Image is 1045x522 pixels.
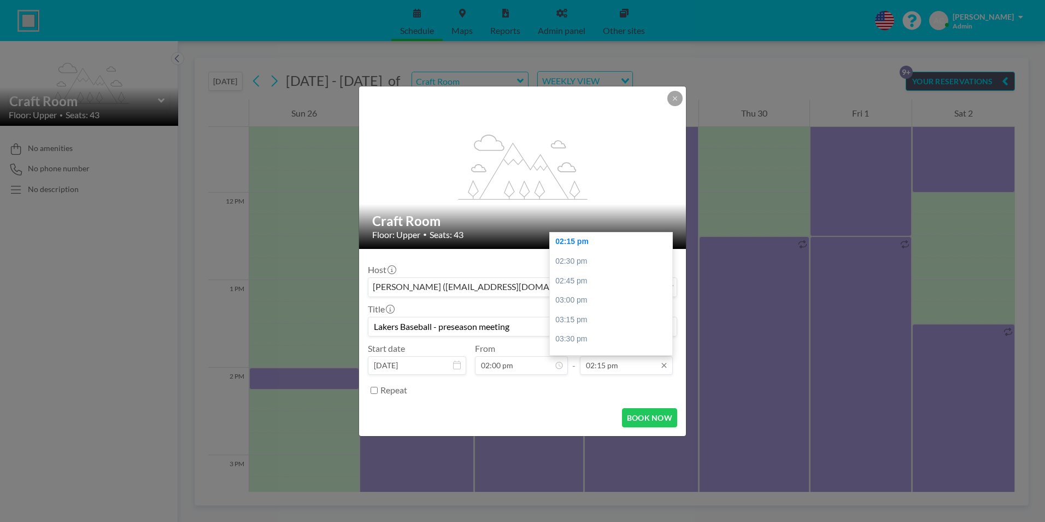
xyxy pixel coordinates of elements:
label: Start date [368,343,405,354]
span: Floor: Upper [372,229,420,240]
span: Seats: 43 [430,229,463,240]
h2: Craft Room [372,213,674,229]
g: flex-grow: 1.2; [459,134,588,199]
span: • [423,230,427,239]
span: [PERSON_NAME] ([EMAIL_ADDRESS][DOMAIN_NAME]) [371,280,595,294]
div: 03:30 pm [550,329,678,349]
label: Repeat [380,385,407,396]
div: 02:45 pm [550,271,678,291]
button: BOOK NOW [622,408,677,427]
label: Host [368,264,395,275]
div: 03:15 pm [550,310,678,330]
div: Search for option [368,278,677,297]
span: - [572,347,576,371]
div: 02:30 pm [550,252,678,271]
div: 02:15 pm [550,232,678,252]
div: 03:00 pm [550,291,678,310]
label: From [475,343,495,354]
div: 03:45 pm [550,349,678,369]
label: Title [368,304,394,315]
input: Andrea's reservation [368,317,677,336]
